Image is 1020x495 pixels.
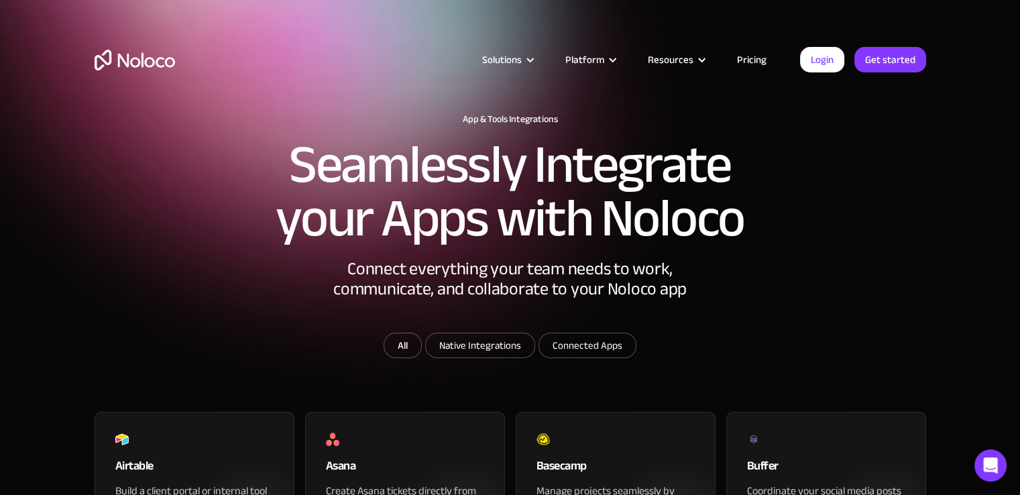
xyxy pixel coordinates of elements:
div: Resources [631,51,720,68]
div: Buffer [747,456,905,483]
div: Basecamp [536,456,695,483]
a: Pricing [720,51,783,68]
div: Platform [549,51,631,68]
div: Resources [648,51,693,68]
a: Get started [854,47,926,72]
form: Email Form [242,333,779,362]
a: Login [800,47,844,72]
div: Asana [326,456,484,483]
div: Airtable [115,456,274,483]
div: Platform [565,51,604,68]
a: home [95,50,175,70]
h2: Seamlessly Integrate your Apps with Noloco [276,138,745,245]
div: Open Intercom Messenger [974,449,1007,482]
div: Solutions [482,51,522,68]
div: Solutions [465,51,549,68]
a: All [384,333,422,358]
div: Connect everything your team needs to work, communicate, and collaborate to your Noloco app [309,259,712,333]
